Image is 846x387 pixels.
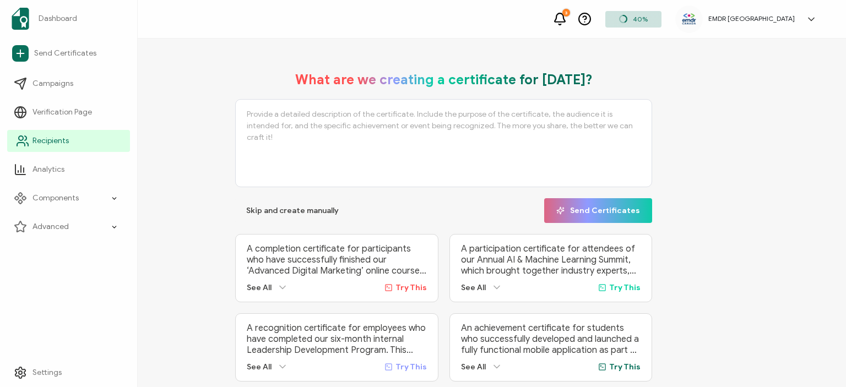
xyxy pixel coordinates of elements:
span: Skip and create manually [246,207,339,215]
span: Analytics [32,164,64,175]
h1: What are we creating a certificate for [DATE]? [295,72,593,88]
div: 3 [562,9,570,17]
span: See All [247,283,272,292]
a: Send Certificates [7,41,130,66]
a: Settings [7,362,130,384]
span: Try This [395,283,427,292]
span: 40% [633,15,648,23]
span: Verification Page [32,107,92,118]
span: See All [247,362,272,372]
img: sertifier-logomark-colored.svg [12,8,29,30]
span: See All [461,362,486,372]
a: Analytics [7,159,130,181]
button: Send Certificates [544,198,652,223]
span: Try This [395,362,427,372]
span: Send Certificates [34,48,96,59]
iframe: Chat Widget [791,334,846,387]
span: Advanced [32,221,69,232]
span: Dashboard [39,13,77,24]
button: Skip and create manually [235,198,350,223]
span: Send Certificates [556,206,640,215]
a: Campaigns [7,73,130,95]
img: 2b48e83a-b412-4013-82c0-b9b806b5185a.png [681,12,697,26]
span: See All [461,283,486,292]
span: Recipients [32,135,69,146]
p: A participation certificate for attendees of our Annual AI & Machine Learning Summit, which broug... [461,243,641,276]
span: Settings [32,367,62,378]
p: An achievement certificate for students who successfully developed and launched a fully functiona... [461,323,641,356]
span: Try This [609,283,641,292]
span: Campaigns [32,78,73,89]
a: Dashboard [7,3,130,34]
a: Recipients [7,130,130,152]
h5: EMDR [GEOGRAPHIC_DATA] [708,15,795,23]
span: Try This [609,362,641,372]
span: Components [32,193,79,204]
p: A completion certificate for participants who have successfully finished our ‘Advanced Digital Ma... [247,243,426,276]
a: Verification Page [7,101,130,123]
p: A recognition certificate for employees who have completed our six-month internal Leadership Deve... [247,323,426,356]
